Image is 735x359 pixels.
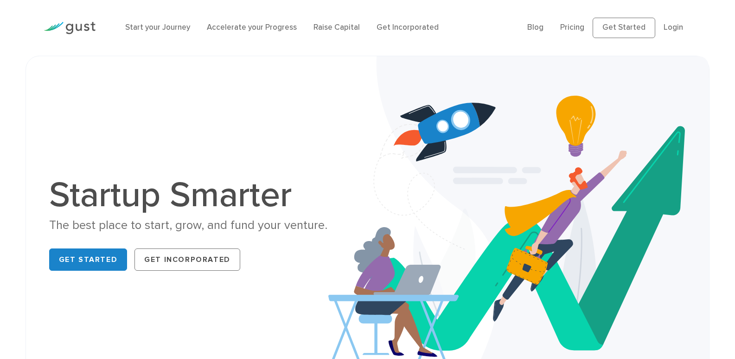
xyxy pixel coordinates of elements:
a: Pricing [560,23,584,32]
h1: Startup Smarter [49,177,361,213]
a: Get Started [49,248,128,271]
img: Gust Logo [44,22,96,34]
a: Login [664,23,683,32]
a: Get Started [593,18,655,38]
a: Start your Journey [125,23,190,32]
a: Get Incorporated [377,23,439,32]
a: Get Incorporated [134,248,240,271]
a: Blog [527,23,543,32]
a: Raise Capital [313,23,360,32]
a: Accelerate your Progress [207,23,297,32]
div: The best place to start, grow, and fund your venture. [49,217,361,234]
